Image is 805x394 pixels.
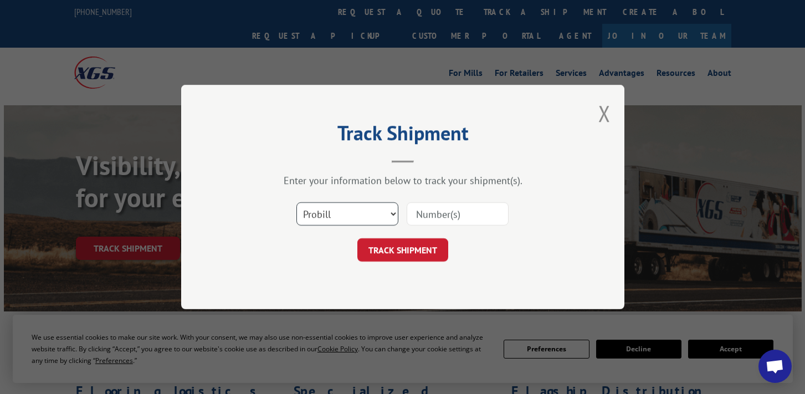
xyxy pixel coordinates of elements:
[237,125,569,146] h2: Track Shipment
[237,174,569,187] div: Enter your information below to track your shipment(s).
[357,238,448,262] button: TRACK SHIPMENT
[598,99,611,128] button: Close modal
[407,202,509,226] input: Number(s)
[758,350,792,383] div: Open chat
